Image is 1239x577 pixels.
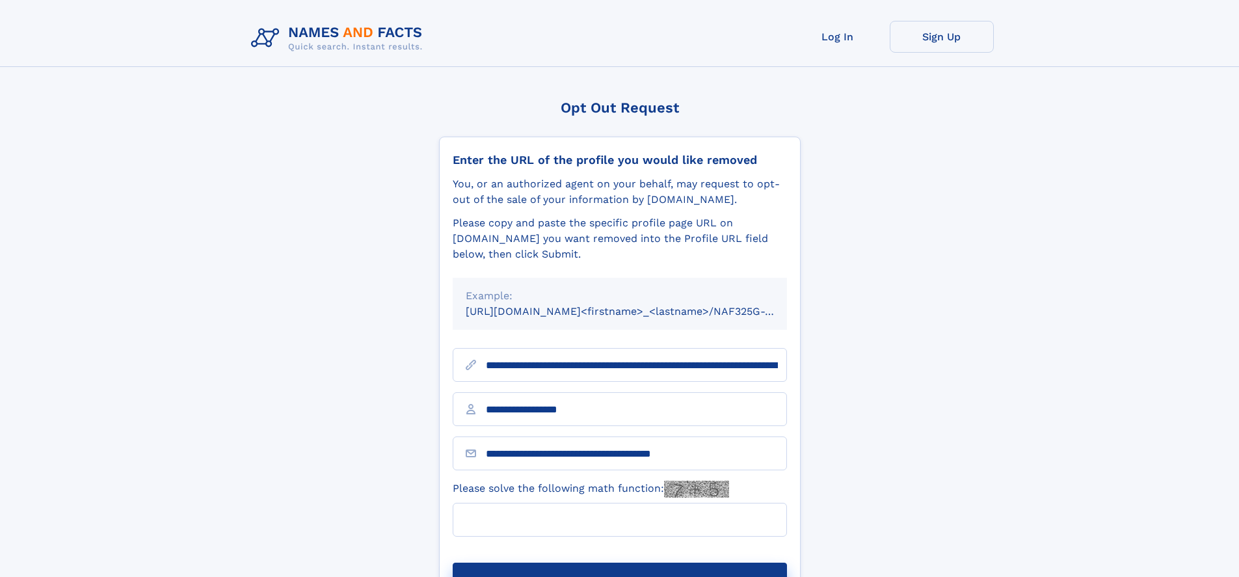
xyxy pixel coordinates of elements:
[890,21,994,53] a: Sign Up
[453,176,787,208] div: You, or an authorized agent on your behalf, may request to opt-out of the sale of your informatio...
[786,21,890,53] a: Log In
[453,153,787,167] div: Enter the URL of the profile you would like removed
[466,305,812,317] small: [URL][DOMAIN_NAME]<firstname>_<lastname>/NAF325G-xxxxxxxx
[466,288,774,304] div: Example:
[246,21,433,56] img: Logo Names and Facts
[453,481,729,498] label: Please solve the following math function:
[439,100,801,116] div: Opt Out Request
[453,215,787,262] div: Please copy and paste the specific profile page URL on [DOMAIN_NAME] you want removed into the Pr...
